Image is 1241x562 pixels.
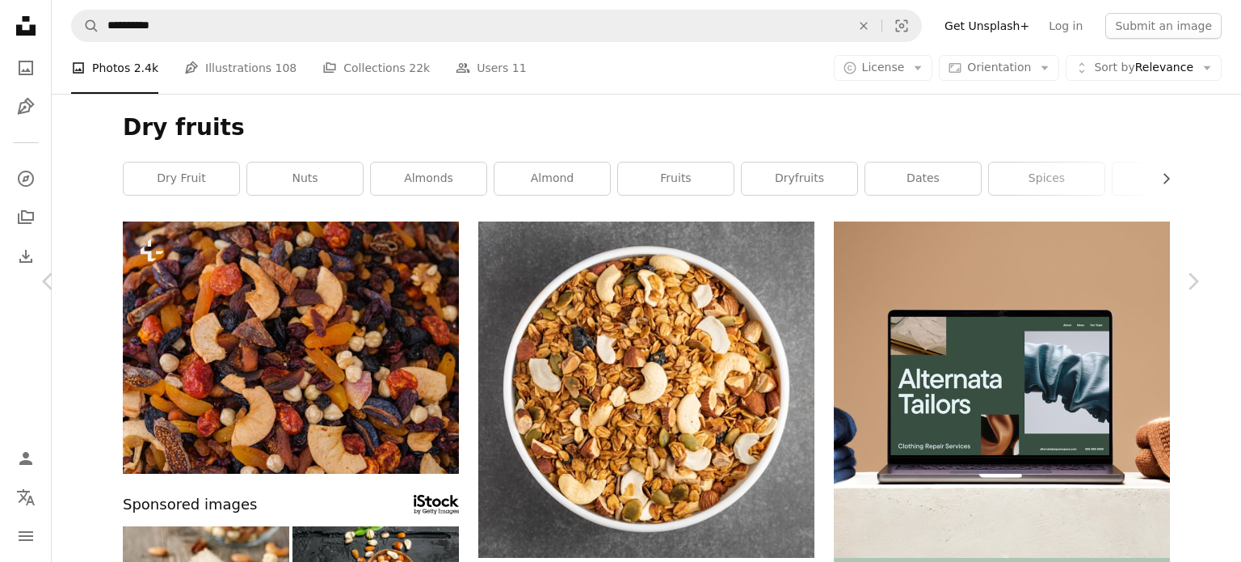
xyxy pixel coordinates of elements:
[322,42,430,94] a: Collections 22k
[967,61,1031,74] span: Orientation
[10,91,42,123] a: Illustrations
[1094,61,1134,74] span: Sort by
[123,222,459,474] img: a mixture of dried fruits and nuts
[10,52,42,84] a: Photos
[989,163,1104,195] a: spices
[862,61,905,74] span: License
[123,340,459,354] a: a mixture of dried fruits and nuts
[184,42,297,94] a: Illustrations 108
[123,493,257,517] span: Sponsored images
[276,59,297,77] span: 108
[123,113,1170,142] h1: Dry fruits
[10,481,42,513] button: Language
[865,163,981,195] a: dates
[10,163,42,195] a: Explore
[1113,163,1228,195] a: nut
[618,163,734,195] a: fruits
[494,163,610,195] a: almond
[834,55,933,81] button: License
[882,11,921,41] button: Visual search
[371,163,486,195] a: almonds
[478,222,814,558] img: white ceramic bowl with brown nuts
[1151,163,1170,195] button: scroll list to the right
[124,163,239,195] a: dry fruit
[247,163,363,195] a: nuts
[409,59,430,77] span: 22k
[72,11,99,41] button: Search Unsplash
[10,520,42,552] button: Menu
[834,222,1170,558] img: file-1707885205802-88dd96a21c72image
[478,382,814,396] a: white ceramic bowl with brown nuts
[1094,60,1193,76] span: Relevance
[71,10,922,42] form: Find visuals sitewide
[939,55,1059,81] button: Orientation
[456,42,527,94] a: Users 11
[935,13,1039,39] a: Get Unsplash+
[1066,55,1222,81] button: Sort byRelevance
[1105,13,1222,39] button: Submit an image
[1039,13,1092,39] a: Log in
[10,442,42,475] a: Log in / Sign up
[846,11,881,41] button: Clear
[10,201,42,234] a: Collections
[1144,204,1241,359] a: Next
[742,163,857,195] a: dryfruits
[512,59,527,77] span: 11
